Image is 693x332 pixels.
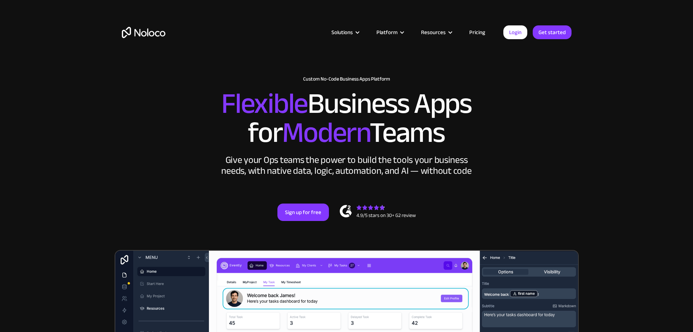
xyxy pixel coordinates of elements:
div: Solutions [331,28,353,37]
a: home [122,27,165,38]
a: Pricing [460,28,494,37]
a: Login [503,25,527,39]
div: Give your Ops teams the power to build the tools your business needs, with native data, logic, au... [220,155,474,176]
div: Resources [421,28,446,37]
div: Solutions [322,28,367,37]
a: Sign up for free [277,204,329,221]
h1: Custom No-Code Business Apps Platform [122,76,572,82]
span: Modern [282,106,370,160]
div: Resources [412,28,460,37]
div: Platform [367,28,412,37]
h2: Business Apps for Teams [122,89,572,147]
span: Flexible [221,77,308,131]
div: Platform [376,28,397,37]
a: Get started [533,25,572,39]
